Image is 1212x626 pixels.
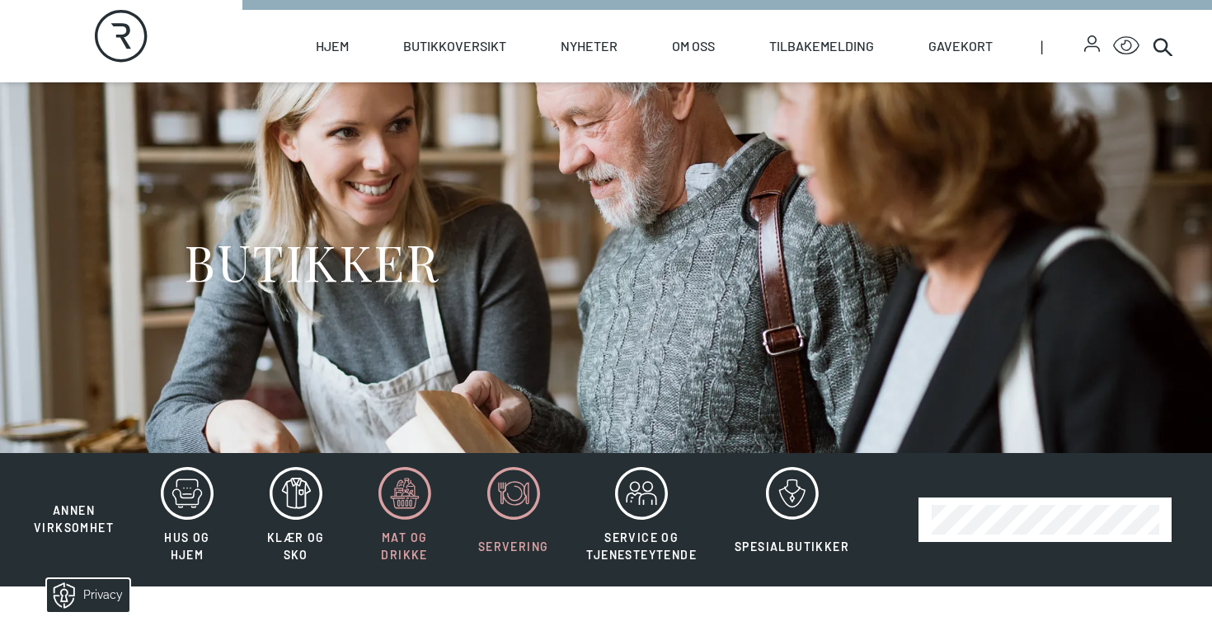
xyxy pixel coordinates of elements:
[769,10,874,82] a: Tilbakemelding
[586,530,697,562] span: Service og tjenesteytende
[243,466,349,573] button: Klær og sko
[928,10,993,82] a: Gavekort
[16,573,151,618] iframe: Manage Preferences
[352,466,458,573] button: Mat og drikke
[134,466,240,573] button: Hus og hjem
[672,10,715,82] a: Om oss
[461,466,566,573] button: Servering
[184,231,439,292] h1: BUTIKKER
[164,530,209,562] span: Hus og hjem
[34,503,114,535] span: Annen virksomhet
[381,530,427,562] span: Mat og drikke
[717,466,867,573] button: Spesialbutikker
[478,540,549,554] span: Servering
[1041,10,1084,82] span: |
[316,10,349,82] a: Hjem
[735,540,849,554] span: Spesialbutikker
[1113,33,1139,59] button: Open Accessibility Menu
[403,10,506,82] a: Butikkoversikt
[561,10,618,82] a: Nyheter
[16,466,131,537] button: Annen virksomhet
[267,530,325,562] span: Klær og sko
[569,466,714,573] button: Service og tjenesteytende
